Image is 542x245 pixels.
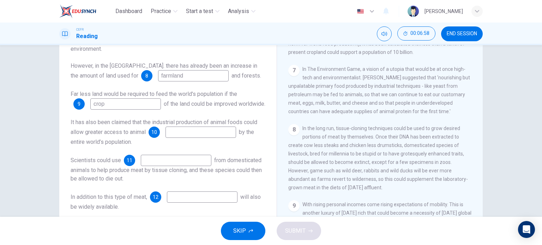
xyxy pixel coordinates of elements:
span: CEFR [76,27,84,32]
span: 12 [153,195,158,200]
div: [PERSON_NAME] [424,7,463,16]
span: 10 [151,130,157,135]
img: EduSynch logo [59,4,96,18]
span: However, in the [GEOGRAPHIC_DATA]. there has already been an increase in the amount of land used for [71,62,257,79]
div: Hide [397,26,435,41]
div: 7 [288,65,300,76]
div: Mute [377,26,392,41]
span: and forests. [231,72,261,79]
div: 8 [288,124,300,135]
h1: Reading [76,32,98,41]
span: 8 [145,73,148,78]
button: 00:06:58 [397,26,435,41]
button: Dashboard [113,5,145,18]
span: Far less land would be required to feed the world's population if the [71,91,237,97]
span: of the land could be improved worldwide. [164,100,265,107]
span: In The Environment Game, a vision of a utopia that would be at once high-tech and environmentalis... [288,66,470,114]
div: 9 [288,200,300,212]
span: It has also been claimed that the industrial production of animal foods could allow greater acces... [71,119,257,135]
img: en [356,9,365,14]
a: EduSynch logo [59,4,113,18]
span: END SESSION [447,31,477,37]
div: Open Intercom Messenger [518,221,535,238]
span: Dashboard [115,7,142,16]
span: 11 [127,158,132,163]
span: Analysis [228,7,249,16]
span: In the long run, tissue-cloning techniques could be used to grow desired portions of meat by them... [288,125,468,190]
img: Profile picture [408,6,419,17]
button: END SESSION [441,26,483,41]
span: In addition to this type of meat, [71,194,147,200]
button: SKIP [221,222,265,240]
button: Analysis [225,5,258,18]
span: Practice [151,7,171,16]
span: Start a test [186,7,213,16]
span: from domesticated animals to help produce meat by tissue cloning, and these species could then be... [71,157,262,182]
span: Scientists could use [71,157,121,164]
span: SKIP [233,226,246,236]
span: 9 [78,102,80,106]
span: 00:06:58 [410,31,429,36]
button: Start a test [183,5,222,18]
button: Practice [148,5,180,18]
